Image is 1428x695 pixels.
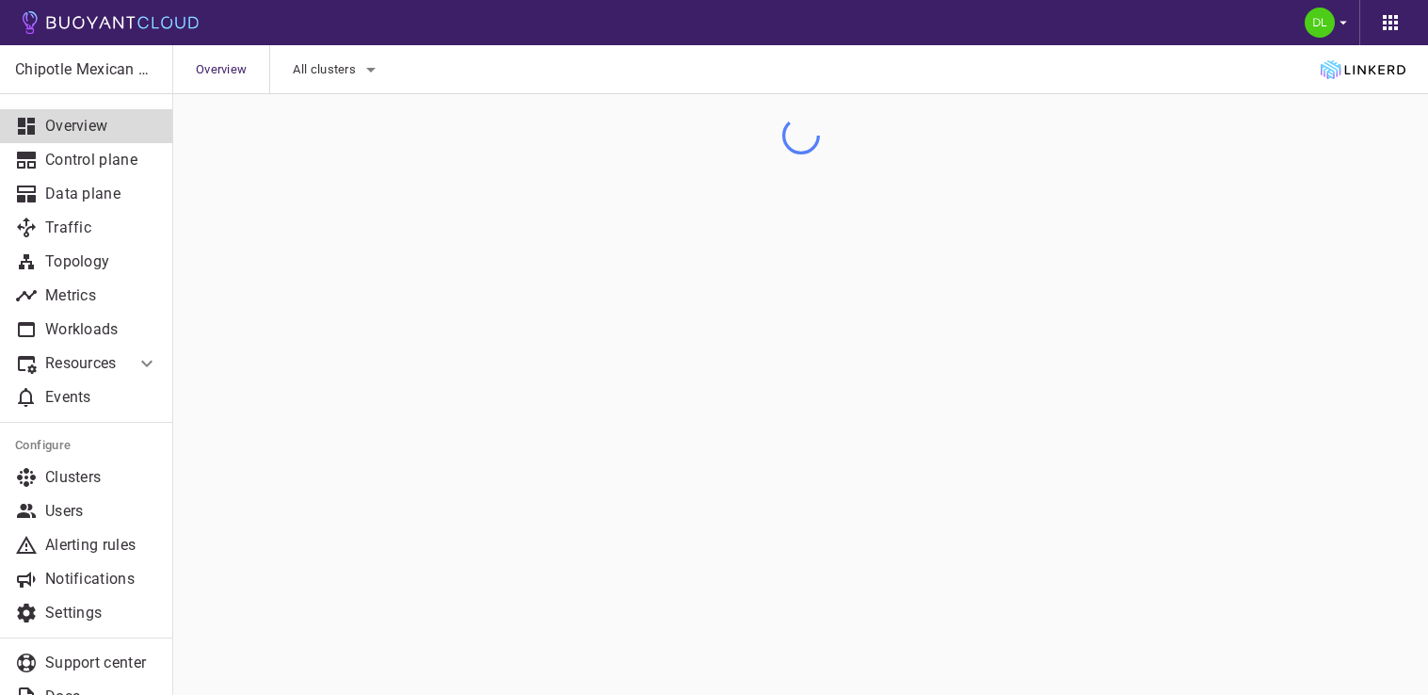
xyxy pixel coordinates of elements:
[45,218,158,237] p: Traffic
[45,654,158,672] p: Support center
[45,536,158,555] p: Alerting rules
[1305,8,1335,38] img: David Levy
[15,60,157,79] p: Chipotle Mexican Grill
[196,45,269,94] span: Overview
[45,252,158,271] p: Topology
[45,570,158,589] p: Notifications
[45,151,158,170] p: Control plane
[15,438,158,453] h5: Configure
[293,56,382,84] button: All clusters
[45,468,158,487] p: Clusters
[45,604,158,622] p: Settings
[293,62,360,77] span: All clusters
[45,388,158,407] p: Events
[45,185,158,203] p: Data plane
[45,320,158,339] p: Workloads
[45,286,158,305] p: Metrics
[45,502,158,521] p: Users
[45,117,158,136] p: Overview
[45,354,120,373] p: Resources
